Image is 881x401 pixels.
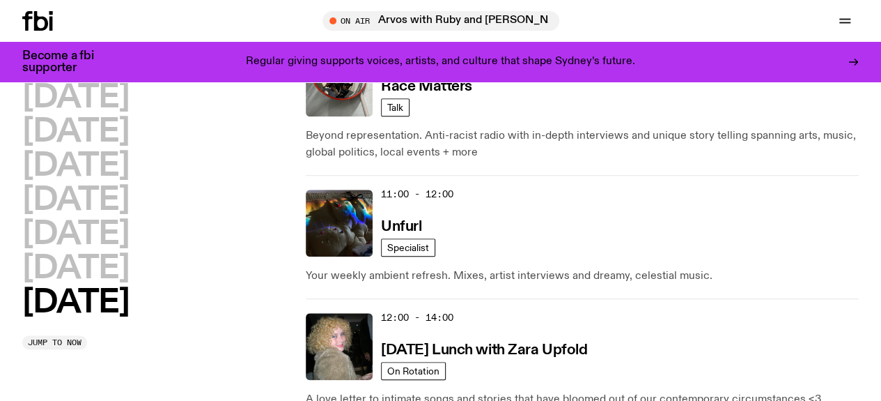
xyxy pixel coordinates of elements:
img: A piece of fabric is pierced by sewing pins with different coloured heads, a rainbow light is cas... [306,190,373,257]
h3: Unfurl [381,220,421,234]
a: Specialist [381,239,435,257]
span: On Rotation [387,366,439,377]
p: Beyond representation. Anti-racist radio with in-depth interviews and unique story telling spanni... [306,128,859,161]
a: [DATE] Lunch with Zara Upfold [381,340,587,358]
h3: Race Matters [381,80,472,94]
button: On AirArvos with Ruby and [PERSON_NAME] [322,11,559,31]
span: Specialist [387,243,429,253]
span: Talk [387,103,403,113]
img: A photo of the Race Matters team taken in a rear view or "blindside" mirror. A bunch of people of... [306,50,373,116]
button: [DATE] [22,185,129,216]
button: [DATE] [22,116,129,148]
h3: [DATE] Lunch with Zara Upfold [381,343,587,358]
a: Unfurl [381,217,421,234]
p: Your weekly ambient refresh. Mixes, artist interviews and dreamy, celestial music. [306,268,859,285]
span: 12:00 - 14:00 [381,311,453,324]
span: Jump to now [28,339,81,347]
button: [DATE] [22,151,129,182]
p: Regular giving supports voices, artists, and culture that shape Sydney’s future. [246,56,635,68]
button: [DATE] [22,82,129,114]
a: On Rotation [381,362,446,380]
img: A digital camera photo of Zara looking to her right at the camera, smiling. She is wearing a ligh... [306,313,373,380]
a: Race Matters [381,77,472,94]
a: Talk [381,98,410,116]
button: [DATE] [22,287,129,319]
button: [DATE] [22,219,129,250]
button: [DATE] [22,253,129,285]
h3: Become a fbi supporter [22,50,111,74]
span: 11:00 - 12:00 [381,188,453,201]
button: Jump to now [22,335,87,349]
